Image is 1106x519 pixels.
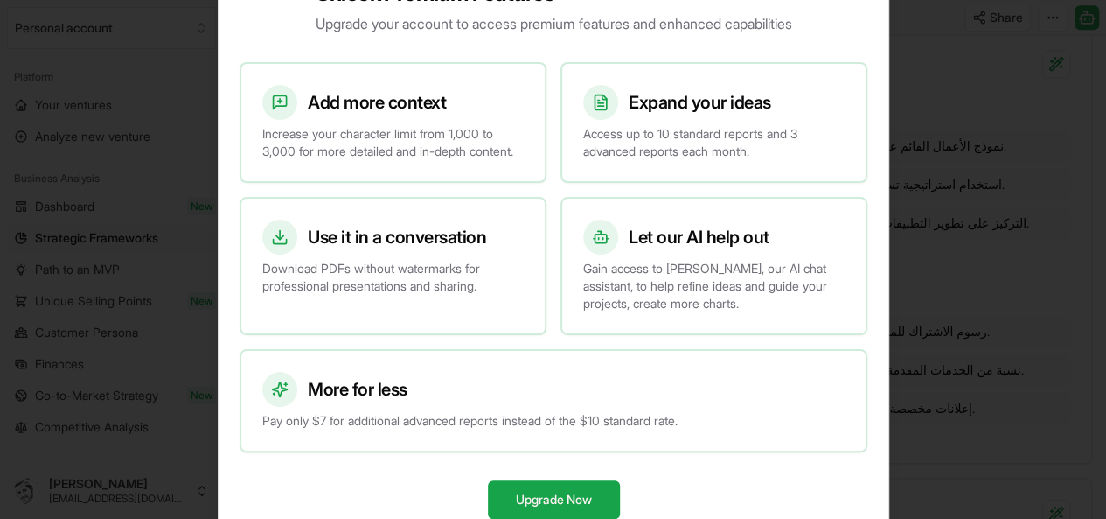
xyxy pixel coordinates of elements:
[583,260,845,312] p: Gain access to [PERSON_NAME], our AI chat assistant, to help refine ideas and guide your projects...
[262,412,845,430] p: Pay only $7 for additional advanced reports instead of the $10 standard rate.
[262,260,524,295] p: Download PDFs without watermarks for professional presentations and sharing.
[315,13,791,34] p: Upgrade your account to access premium features and enhanced capabilities
[629,90,771,115] h3: Expand your ideas
[308,377,407,402] h3: More for less
[487,480,619,519] button: Upgrade Now
[262,125,524,160] p: Increase your character limit from 1,000 to 3,000 for more detailed and in-depth content.
[308,225,486,249] h3: Use it in a conversation
[308,90,446,115] h3: Add more context
[629,225,769,249] h3: Let our AI help out
[583,125,845,160] p: Access up to 10 standard reports and 3 advanced reports each month.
